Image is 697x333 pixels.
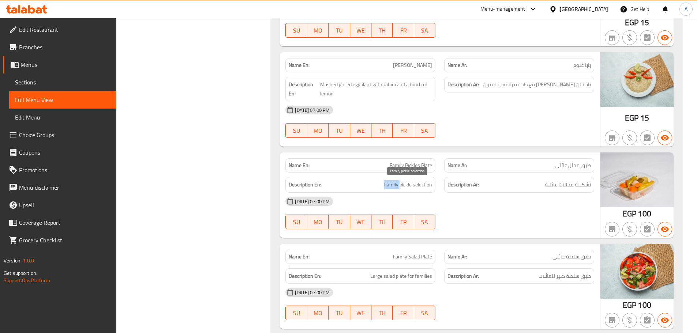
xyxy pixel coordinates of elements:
[307,123,329,138] button: MO
[625,111,638,125] span: EGP
[657,30,672,45] button: Available
[9,73,116,91] a: Sections
[289,308,304,318] span: SU
[19,183,110,192] span: Menu disclaimer
[396,125,411,136] span: FR
[3,161,116,179] a: Promotions
[545,180,591,189] span: تشكيلة مخللات عائلية
[285,306,307,320] button: SU
[622,130,637,145] button: Purchased item
[331,308,347,318] span: TU
[685,5,687,13] span: A
[331,217,347,227] span: TU
[371,123,393,138] button: TH
[414,306,435,320] button: SA
[374,125,390,136] span: TH
[414,123,435,138] button: SA
[396,217,411,227] span: FR
[289,162,310,169] strong: Name En:
[3,214,116,231] a: Coverage Report
[560,5,608,13] div: [GEOGRAPHIC_DATA]
[384,180,432,189] span: Family pickle selection
[371,215,393,229] button: TH
[329,23,350,38] button: TU
[657,222,672,236] button: Available
[414,215,435,229] button: SA
[19,236,110,245] span: Grocery Checklist
[417,125,432,136] span: SA
[307,23,329,38] button: MO
[390,162,432,169] span: Family Pickles Plate
[285,23,307,38] button: SU
[292,107,333,114] span: [DATE] 07:00 PM
[4,276,50,285] a: Support.OpsPlatform
[3,144,116,161] a: Coupons
[289,253,310,261] strong: Name En:
[623,207,636,221] span: EGP
[417,25,432,36] span: SA
[393,61,432,69] span: [PERSON_NAME]
[396,308,411,318] span: FR
[3,21,116,38] a: Edit Restaurant
[3,56,116,73] a: Menus
[15,95,110,104] span: Full Menu View
[289,25,304,36] span: SU
[15,113,110,122] span: Edit Menu
[289,61,310,69] strong: Name En:
[331,125,347,136] span: TU
[19,25,110,34] span: Edit Restaurant
[3,126,116,144] a: Choice Groups
[292,198,333,205] span: [DATE] 07:00 PM
[447,180,479,189] strong: Description Ar:
[447,253,467,261] strong: Name Ar:
[393,23,414,38] button: FR
[447,272,479,281] strong: Description Ar:
[350,123,371,138] button: WE
[292,289,333,296] span: [DATE] 07:00 PM
[331,25,347,36] span: TU
[3,38,116,56] a: Branches
[353,125,368,136] span: WE
[414,23,435,38] button: SA
[329,123,350,138] button: TU
[605,130,619,145] button: Not branch specific item
[285,123,307,138] button: SU
[23,256,34,265] span: 1.0.0
[417,308,432,318] span: SA
[310,217,326,227] span: MO
[4,256,22,265] span: Version:
[350,215,371,229] button: WE
[447,162,467,169] strong: Name Ar:
[393,306,414,320] button: FR
[289,125,304,136] span: SU
[370,272,432,281] span: Large salad plate for families
[374,308,390,318] span: TH
[396,25,411,36] span: FR
[640,313,655,328] button: Not has choices
[447,80,479,89] strong: Description Ar:
[371,306,393,320] button: TH
[19,148,110,157] span: Coupons
[555,162,591,169] span: طبق مخلل عائلى
[19,218,110,227] span: Coverage Report
[289,272,321,281] strong: Description En:
[285,215,307,229] button: SU
[4,268,37,278] span: Get support on:
[289,180,321,189] strong: Description En:
[9,109,116,126] a: Edit Menu
[9,91,116,109] a: Full Menu View
[320,80,432,98] span: Mashed grilled eggplant with tahini and a touch of lemon
[605,313,619,328] button: Not branch specific item
[15,78,110,87] span: Sections
[640,130,655,145] button: Not has choices
[371,23,393,38] button: TH
[19,130,110,139] span: Choice Groups
[329,306,350,320] button: TU
[552,253,591,261] span: طبق سلطة عائلى
[622,313,637,328] button: Purchased item
[353,25,368,36] span: WE
[307,215,329,229] button: MO
[640,111,649,125] span: 15
[657,313,672,328] button: Available
[622,222,637,236] button: Purchased item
